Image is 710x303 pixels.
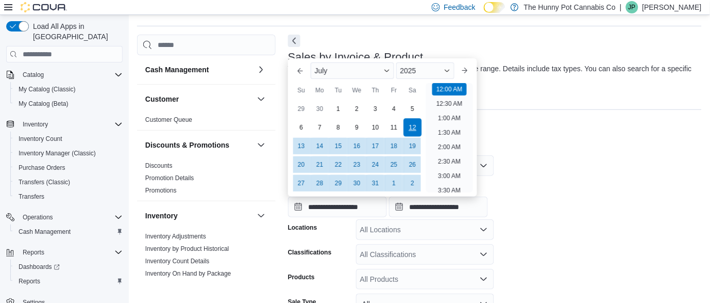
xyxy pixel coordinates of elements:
[426,83,473,193] ul: Time
[145,245,229,252] a: Inventory by Product Historical
[629,1,636,13] span: JP
[19,246,123,259] span: Reports
[14,147,123,160] span: Inventory Manager (Classic)
[434,184,465,197] li: 3:30 AM
[19,149,96,157] span: Inventory Manager (Classic)
[389,197,488,217] input: Press the down key to open a popover containing a calendar.
[330,119,347,136] div: day-8
[14,261,123,273] span: Dashboards
[312,175,328,192] div: day-28
[145,282,228,290] a: Inventory On Hand by Product
[10,225,127,239] button: Cash Management
[10,175,127,189] button: Transfers (Classic)
[255,93,267,105] button: Customer
[2,245,127,260] button: Reports
[434,112,465,124] li: 1:00 AM
[315,67,328,75] span: July
[145,94,253,104] button: Customer
[386,138,402,154] div: day-18
[19,277,40,285] span: Reports
[14,176,123,188] span: Transfers (Classic)
[349,101,365,117] div: day-2
[626,1,638,13] div: Jenny Page
[2,210,127,225] button: Operations
[145,269,231,278] span: Inventory On Hand by Package
[480,226,488,234] button: Open list of options
[349,82,365,99] div: We
[255,63,267,76] button: Cash Management
[404,101,421,117] div: day-5
[255,210,267,222] button: Inventory
[444,2,476,12] span: Feedback
[312,119,328,136] div: day-7
[434,155,465,168] li: 2:30 AM
[432,83,467,95] li: 12:00 AM
[386,175,402,192] div: day-1
[288,273,315,281] label: Products
[293,138,310,154] div: day-13
[434,141,465,153] li: 2:00 AM
[367,119,384,136] div: day-10
[312,138,328,154] div: day-14
[2,68,127,82] button: Catalog
[288,224,317,232] label: Locations
[288,51,424,63] h3: Sales by Invoice & Product
[386,119,402,136] div: day-11
[330,82,347,99] div: Tu
[330,138,347,154] div: day-15
[10,274,127,289] button: Reports
[145,174,194,182] span: Promotion Details
[19,178,70,186] span: Transfers (Classic)
[14,133,66,145] a: Inventory Count
[145,140,253,150] button: Discounts & Promotions
[349,156,365,173] div: day-23
[386,82,402,99] div: Fr
[432,98,467,110] li: 12:30 AM
[524,1,616,13] p: The Hunny Pot Cannabis Co
[145,211,178,221] h3: Inventory
[19,263,60,271] span: Dashboards
[480,250,488,259] button: Open list of options
[312,82,328,99] div: Mo
[312,101,328,117] div: day-30
[404,138,421,154] div: day-19
[145,116,192,123] a: Customer Queue
[2,117,127,132] button: Inventory
[255,139,267,151] button: Discounts & Promotions
[330,156,347,173] div: day-22
[19,135,62,143] span: Inventory Count
[10,97,127,111] button: My Catalog (Beta)
[400,67,416,75] span: 2025
[404,156,421,173] div: day-26
[386,156,402,173] div: day-25
[14,190,48,203] a: Transfers
[288,35,300,47] button: Next
[145,65,253,75] button: Cash Management
[19,164,65,172] span: Purchase Orders
[23,248,44,257] span: Reports
[349,175,365,192] div: day-30
[29,21,123,42] span: Load All Apps in [GEOGRAPHIC_DATA]
[349,119,365,136] div: day-9
[14,162,123,174] span: Purchase Orders
[396,62,455,79] div: Button. Open the year selector. 2025 is currently selected.
[137,160,276,201] div: Discounts & Promotions
[19,69,48,81] button: Catalog
[14,176,74,188] a: Transfers (Classic)
[14,133,123,145] span: Inventory Count
[19,193,44,201] span: Transfers
[19,228,71,236] span: Cash Management
[19,246,48,259] button: Reports
[312,156,328,173] div: day-21
[145,162,173,169] a: Discounts
[14,98,123,110] span: My Catalog (Beta)
[21,2,67,12] img: Cova
[10,260,127,274] a: Dashboards
[367,101,384,117] div: day-3
[14,275,44,288] a: Reports
[293,82,310,99] div: Su
[14,83,123,95] span: My Catalog (Classic)
[145,174,194,182] a: Promotion Details
[145,233,206,240] a: Inventory Adjustments
[288,63,697,85] div: View sales totals by invoice and product for a specified date range. Details include tax types. Y...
